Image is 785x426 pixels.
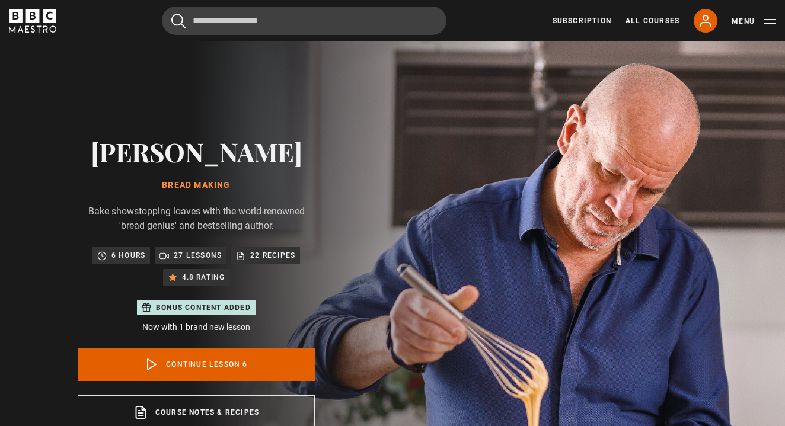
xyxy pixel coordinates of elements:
a: All Courses [626,15,679,26]
p: 6 hours [111,249,145,261]
p: 4.8 rating [182,271,225,283]
p: Bake showstopping loaves with the world-renowned 'bread genius' and bestselling author. [78,204,315,233]
button: Toggle navigation [732,15,776,27]
button: Submit the search query [171,14,186,28]
h1: Bread Making [78,181,315,190]
p: Now with 1 brand new lesson [78,321,315,334]
h2: [PERSON_NAME] [78,136,315,166]
p: Bonus content added [156,302,251,313]
svg: BBC Maestro [9,9,56,33]
p: 22 recipes [250,249,295,261]
a: Continue lesson 6 [78,348,315,381]
input: Search [162,7,446,35]
a: Subscription [553,15,611,26]
p: 27 lessons [174,249,222,261]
